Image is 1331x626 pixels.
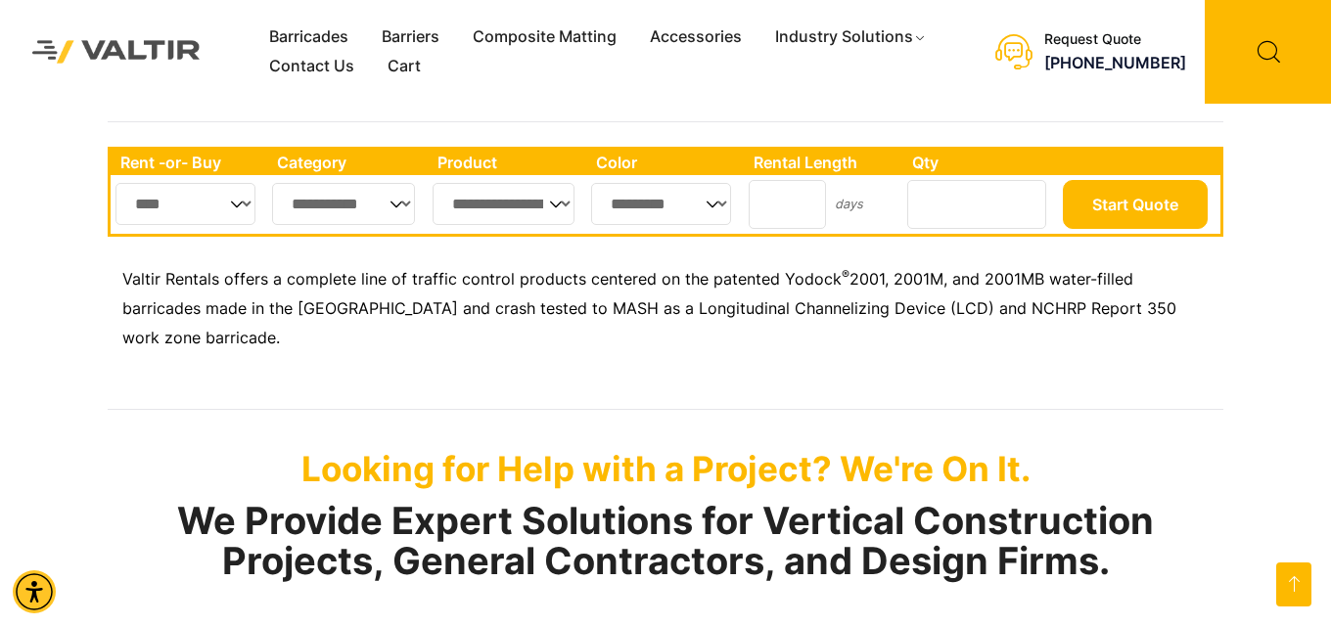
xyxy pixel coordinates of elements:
[111,150,267,175] th: Rent -or- Buy
[744,150,902,175] th: Rental Length
[842,267,849,282] sup: ®
[115,183,255,225] select: Single select
[1044,31,1186,48] div: Request Quote
[433,183,574,225] select: Single select
[902,150,1058,175] th: Qty
[365,22,456,52] a: Barriers
[13,570,56,613] div: Accessibility Menu
[758,22,943,52] a: Industry Solutions
[749,180,826,229] input: Number
[1063,180,1208,229] button: Start Quote
[591,183,731,225] select: Single select
[252,52,371,81] a: Contact Us
[108,501,1223,583] h2: We Provide Expert Solutions for Vertical Construction Projects, General Contractors, and Design F...
[122,269,842,289] span: Valtir Rentals offers a complete line of traffic control products centered on the patented Yodock
[835,197,863,211] small: days
[108,448,1223,489] p: Looking for Help with a Project? We're On It.
[428,150,587,175] th: Product
[1044,53,1186,72] a: call (888) 496-3625
[907,180,1046,229] input: Number
[456,22,633,52] a: Composite Matting
[15,22,218,80] img: Valtir Rentals
[122,269,1176,347] span: 2001, 2001M, and 2001MB water-filled barricades made in the [GEOGRAPHIC_DATA] and crash tested to...
[272,183,415,225] select: Single select
[371,52,437,81] a: Cart
[267,150,428,175] th: Category
[633,22,758,52] a: Accessories
[1276,562,1311,606] a: Open this option
[586,150,744,175] th: Color
[252,22,365,52] a: Barricades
